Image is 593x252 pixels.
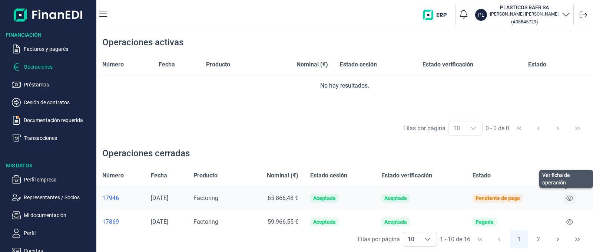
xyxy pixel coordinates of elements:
[24,80,93,89] p: Préstamos
[14,6,83,24] img: Logo de aplicación
[268,218,298,225] span: 59.966,55 €
[102,81,587,90] div: No hay resultados.
[384,219,407,225] div: Aceptada
[102,194,139,202] a: 17946
[569,230,586,248] button: Last Page
[151,171,167,180] span: Fecha
[440,236,470,242] span: 1 - 10 de 16
[206,60,230,69] span: Producto
[102,218,139,226] a: 17869
[310,171,347,180] span: Estado cesión
[193,218,218,225] span: Factoring
[530,120,547,137] button: Previous Page
[12,45,93,53] button: Facturas y pagarés
[510,120,528,137] button: First Page
[340,60,377,69] span: Estado cesión
[12,211,93,220] button: Mi documentación
[528,60,546,69] span: Estado
[12,98,93,107] button: Cesión de contratos
[384,195,407,201] div: Aceptada
[267,171,298,180] span: Nominal (€)
[490,4,559,11] h3: PLASTICOS RAER SA
[24,45,93,53] p: Facturas y pagarés
[24,211,93,220] p: Mi documentación
[381,171,432,180] span: Estado verificación
[159,60,175,69] span: Fecha
[476,195,520,201] div: Pendiente de pago
[473,171,491,180] span: Estado
[313,195,336,201] div: Aceptada
[102,36,183,48] div: Operaciones activas
[464,121,482,135] div: Choose
[24,193,93,202] p: Representantes / Socios
[476,219,494,225] div: Pagada
[358,235,400,244] div: Filas por página
[12,134,93,143] button: Transacciones
[12,193,93,202] button: Representantes / Socios
[549,120,567,137] button: Next Page
[151,194,182,202] div: [DATE]
[403,124,445,133] div: Filas por página
[486,125,509,131] span: 0 - 0 de 0
[24,116,93,125] p: Documentación requerida
[268,194,298,202] span: 65.866,48 €
[12,175,93,184] button: Perfil empresa
[490,230,508,248] button: Previous Page
[12,62,93,71] button: Operaciones
[102,60,124,69] span: Número
[471,230,489,248] button: First Page
[296,60,328,69] span: Nominal (€)
[490,11,559,17] p: [PERSON_NAME] [PERSON_NAME]
[511,19,538,24] small: Copiar cif
[12,116,93,125] button: Documentación requerida
[24,98,93,107] p: Cesión de contratos
[478,11,484,19] p: PL
[193,194,218,202] span: Factoring
[530,230,547,248] button: Page 2
[102,171,124,180] span: Número
[193,171,218,180] span: Producto
[475,4,570,26] button: PLPLASTICOS RAER SA[PERSON_NAME] [PERSON_NAME](A08845729)
[151,218,182,226] div: [DATE]
[12,80,93,89] button: Préstamos
[549,230,567,248] button: Next Page
[24,134,93,143] p: Transacciones
[24,175,93,184] p: Perfil empresa
[419,232,437,246] div: Choose
[423,10,452,20] img: erp
[12,229,93,238] button: Perfil
[102,147,190,159] div: Operaciones cerradas
[403,232,419,246] span: 10
[24,62,93,71] p: Operaciones
[24,229,93,238] p: Perfil
[423,60,473,69] span: Estado verificación
[510,230,528,248] button: Page 1
[313,219,336,225] div: Aceptada
[569,120,586,137] button: Last Page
